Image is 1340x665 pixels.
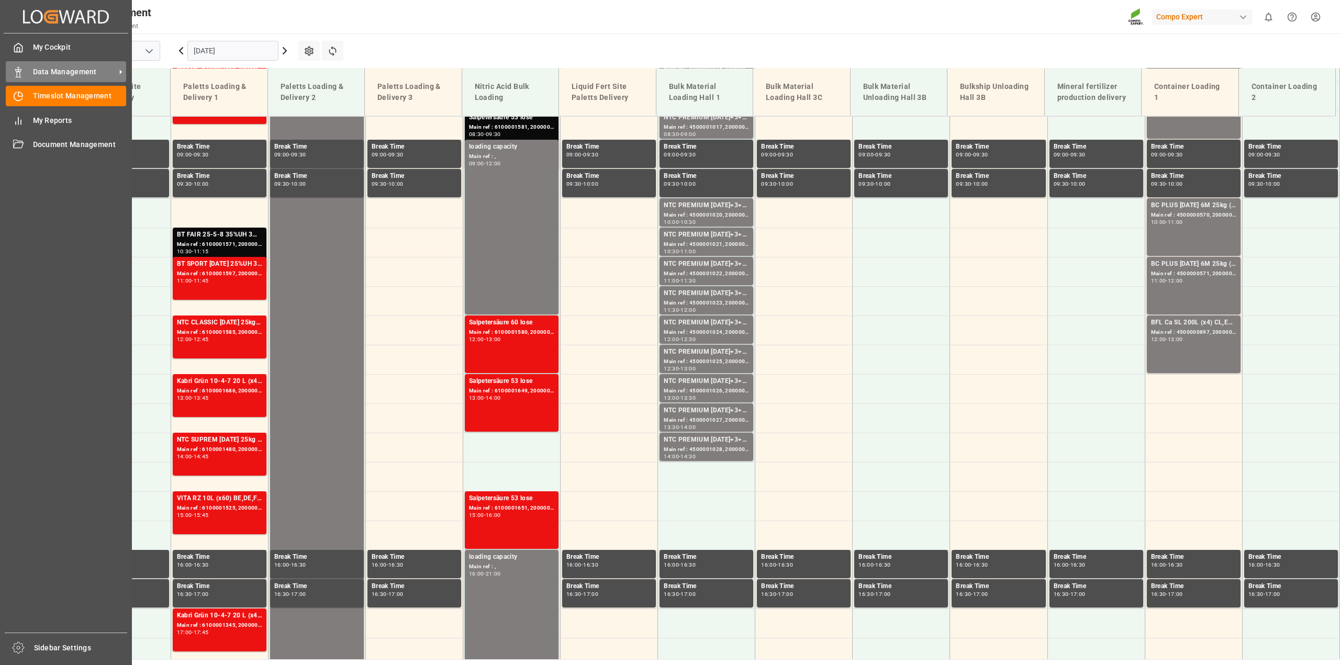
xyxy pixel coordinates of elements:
div: 16:00 [1054,562,1069,567]
div: 16:30 [973,562,988,567]
div: 13:00 [177,396,192,400]
div: Main ref : , [469,562,554,571]
div: 09:30 [1151,182,1166,186]
div: Break Time [761,581,846,592]
div: Bulk Material Loading Hall 3C [762,77,842,107]
div: 10:00 [680,182,696,186]
div: - [679,562,680,567]
div: 09:30 [956,182,971,186]
div: Main ref : 6100001525, 2000000682 [177,504,262,513]
div: BC PLUS [DATE] 6M 25kg (x42) WW [1151,259,1236,269]
div: - [679,396,680,400]
div: 12:30 [680,337,696,342]
div: Main ref : 6100001581, 2000001362 [469,123,554,132]
div: Main ref : 6100001649, 2000001398 [469,387,554,396]
div: 09:30 [875,152,890,157]
div: Salpetersäure 53 lose [469,493,554,504]
div: Main ref : 4500001024, 2000001045 [664,328,749,337]
div: Break Time [566,581,652,592]
div: 12:00 [664,337,679,342]
span: Document Management [33,139,127,150]
div: 09:30 [177,182,192,186]
div: NTC CLASSIC [DATE] 25kg (x40) DE,EN,PLTPL N 12-4-6 25kg (x40) D,A,CHEST TE-MAX 11-48 20kg (x45) D... [177,318,262,328]
div: 16:00 [1151,562,1166,567]
div: BFL Ca SL 200L (x4) CL,ES,LAT MTO [1151,318,1236,328]
div: Break Time [1248,552,1334,562]
button: show 0 new notifications [1257,5,1280,29]
div: Break Time [761,552,846,562]
div: 16:30 [177,592,192,596]
div: 13:00 [680,366,696,371]
button: Compo Expert [1152,7,1257,27]
div: 09:30 [778,152,793,157]
div: 09:00 [1248,152,1264,157]
div: 09:00 [1151,152,1166,157]
div: 13:00 [1168,337,1183,342]
div: Mineral fertilizer production delivery [1053,77,1133,107]
div: - [679,152,680,157]
div: - [582,562,583,567]
div: - [192,592,193,596]
div: 11:00 [664,278,679,283]
div: 10:00 [1070,182,1086,186]
div: Bulk Material Unloading Hall 3B [859,77,939,107]
div: 09:00 [566,152,582,157]
div: - [289,562,291,567]
div: - [1166,182,1167,186]
div: Main ref : , [469,152,554,161]
div: NTC PREMIUM [DATE]+3+TE BULK [664,259,749,269]
div: - [192,562,193,567]
div: - [776,562,778,567]
div: 16:30 [778,562,793,567]
div: 10:00 [194,182,209,186]
div: VITA RZ 10L (x60) BE,DE,FR,EN,NL,ITBFL AKTIV 3,[DATE] SL 6x2,5L (x48) ITBFL K SL 3x5L (x40) ITAGR... [177,493,262,504]
div: 09:30 [1248,182,1264,186]
div: Break Time [858,581,944,592]
div: Main ref : 4500001023, 2000001045 [664,299,749,308]
div: NTC PREMIUM [DATE]+3+TE BULK [664,318,749,328]
div: Break Time [664,552,749,562]
div: - [192,396,193,400]
div: Break Time [664,171,749,182]
div: Break Time [566,171,652,182]
div: Paletts Loading & Delivery 3 [373,77,453,107]
div: Break Time [761,171,846,182]
div: NTC PREMIUM [DATE]+3+TE BULK [664,230,749,240]
div: 11:00 [680,249,696,254]
div: 10:00 [1151,220,1166,224]
div: - [679,132,680,137]
div: Break Time [1151,581,1236,592]
div: - [776,182,778,186]
div: Nitric Acid Bulk Loading [471,77,551,107]
div: Break Time [956,552,1041,562]
div: Main ref : 6100001651, 2000001396 [469,504,554,513]
div: Break Time [177,171,262,182]
div: BC PLUS [DATE] 6M 25kg (x42) WW [1151,200,1236,211]
div: 16:00 [274,562,289,567]
div: 09:30 [1168,152,1183,157]
div: BT FAIR 25-5-8 35%UH 3M 25kg (x40) INTNTC PREMIUM [DATE]+3+TE 600kg BBNTC PREMIUM [DATE] 25kg (x4... [177,230,262,240]
div: - [679,337,680,342]
div: 16:30 [291,562,306,567]
div: - [1068,182,1070,186]
div: Main ref : 4500000571, 2000000524 [1151,269,1236,278]
span: My Cockpit [33,42,127,53]
div: 11:00 [1151,278,1166,283]
div: 14:30 [680,454,696,459]
div: Break Time [1054,142,1139,152]
div: 13:30 [680,396,696,400]
div: Break Time [177,142,262,152]
div: Main ref : 4500001022, 2000001045 [664,269,749,278]
div: - [1166,278,1167,283]
div: NTC PREMIUM [DATE]+3+TE BULK [664,435,749,445]
div: 14:00 [486,396,501,400]
div: 16:30 [194,562,209,567]
div: loading capacity [469,142,554,152]
div: 09:30 [194,152,209,157]
button: open menu [141,43,157,59]
div: 11:00 [1168,220,1183,224]
div: Break Time [664,581,749,592]
div: - [971,562,973,567]
div: 21:00 [486,571,501,576]
div: Bulkship Unloading Hall 3B [956,77,1036,107]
